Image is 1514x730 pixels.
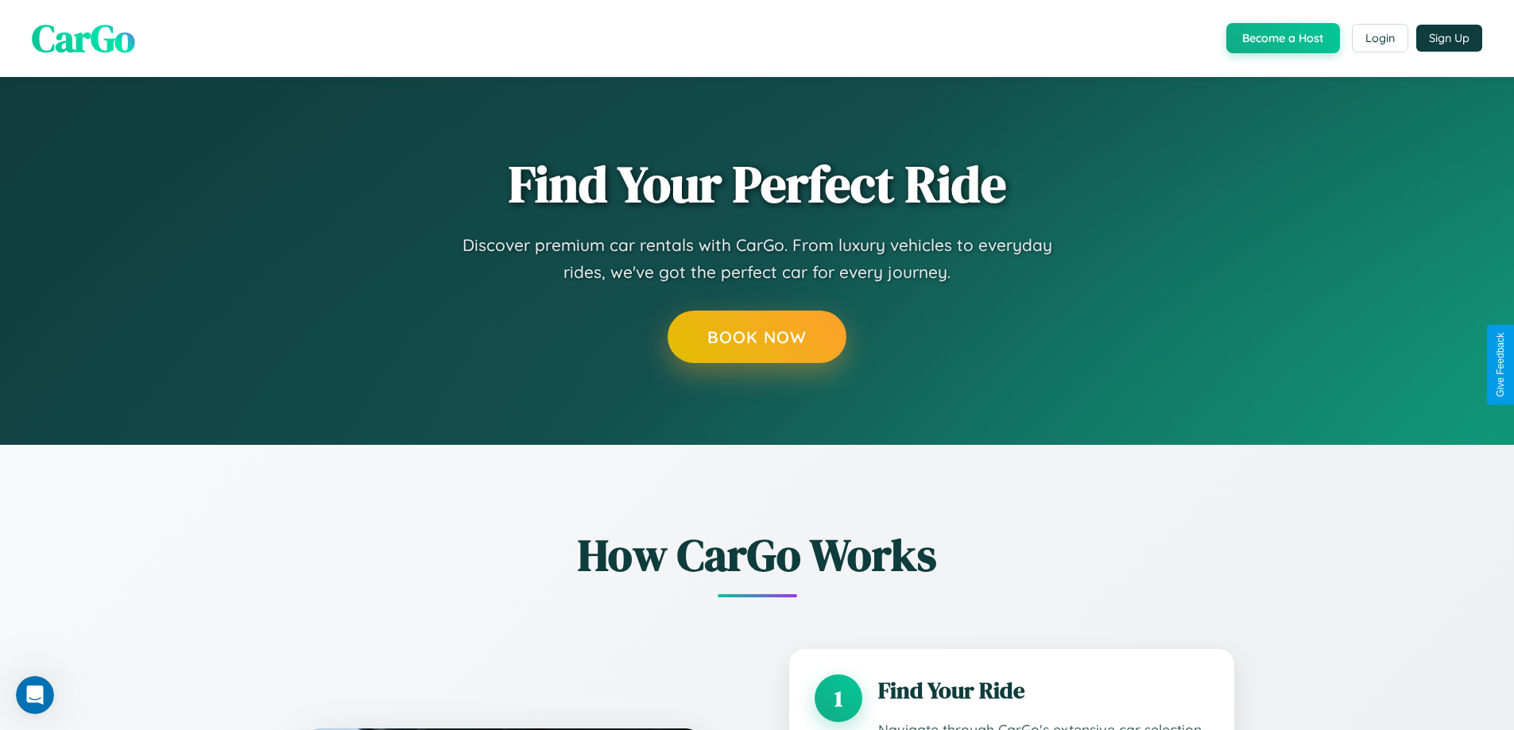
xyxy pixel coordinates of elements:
[1416,25,1482,52] button: Sign Up
[16,676,54,714] iframe: Intercom live chat
[439,232,1075,285] p: Discover premium car rentals with CarGo. From luxury vehicles to everyday rides, we've got the pe...
[32,12,135,64] span: CarGo
[281,524,1234,585] h2: How CarGo Works
[668,311,846,363] button: Book Now
[1352,24,1408,52] button: Login
[1226,23,1340,53] button: Become a Host
[878,674,1209,706] h3: Find Your Ride
[1495,333,1506,397] div: Give Feedback
[815,674,862,722] div: 1
[509,156,1006,212] h1: Find Your Perfect Ride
